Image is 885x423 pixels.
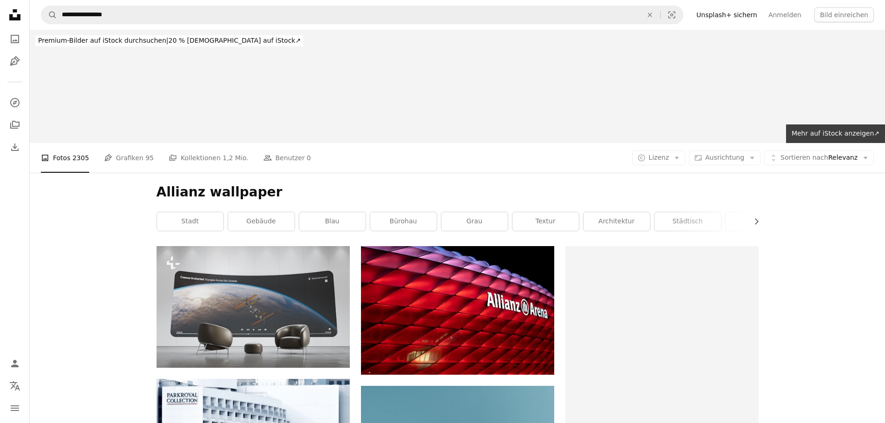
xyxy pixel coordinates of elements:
a: Entdecken [6,93,24,112]
span: Premium-Bilder auf iStock durchsuchen | [38,37,169,44]
a: Kollektionen 1,2 Mio. [169,143,249,173]
div: 20 % [DEMOGRAPHIC_DATA] auf iStock ↗ [35,35,303,46]
a: Fotos [6,30,24,48]
span: 1,2 Mio. [223,153,248,163]
a: Anmelden / Registrieren [6,354,24,373]
a: städtisch [655,212,721,231]
button: Liste nach rechts verschieben [748,212,759,231]
a: Bürohau [370,212,437,231]
span: Mehr auf iStock anzeigen ↗ [792,130,879,137]
h1: Allianz wallpaper [157,184,759,201]
span: 95 [145,153,154,163]
button: Menü [6,399,24,417]
a: blau [299,212,366,231]
a: Unsplash+ sichern [691,7,763,22]
img: Ein großes rotes Gebäude mit einem Schild mit der Aufschrift Allianz Arena [361,246,554,375]
a: grau [441,212,508,231]
button: Unsplash suchen [41,6,57,24]
span: Relevanz [780,153,858,163]
span: Ausrichtung [705,154,744,161]
a: Grafiken [6,52,24,71]
a: Gebäude [228,212,295,231]
a: Stadt [157,212,223,231]
a: Ein großes rotes Gebäude mit einem Schild mit der Aufschrift Allianz Arena [361,306,554,314]
span: 0 [307,153,311,163]
a: Mehr auf iStock anzeigen↗ [786,124,885,143]
button: Bild einreichen [814,7,874,22]
a: Startseite — Unsplash [6,6,24,26]
button: Ausrichtung [689,150,760,165]
form: Finden Sie Bildmaterial auf der ganzen Webseite [41,6,683,24]
button: Visuelle Suche [661,6,683,24]
span: Sortieren nach [780,154,828,161]
a: Textur [512,212,579,231]
img: Zwei Stühle stehen vor einem großen Plakat [157,246,350,367]
a: Architektur [583,212,650,231]
a: Premium-Bilder auf iStock durchsuchen|20 % [DEMOGRAPHIC_DATA] auf iStock↗ [30,30,309,52]
span: Lizenz [649,154,669,161]
a: Bisherige Downloads [6,138,24,156]
a: Grafiken 95 [104,143,154,173]
button: Lizenz [632,150,685,165]
a: Anmelden [763,7,807,22]
button: Sprache [6,377,24,395]
a: Kollektionen [6,116,24,134]
a: Fenster [726,212,792,231]
button: Sortieren nachRelevanz [764,150,874,165]
button: Löschen [640,6,660,24]
a: Zwei Stühle stehen vor einem großen Plakat [157,303,350,311]
a: Benutzer 0 [263,143,311,173]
